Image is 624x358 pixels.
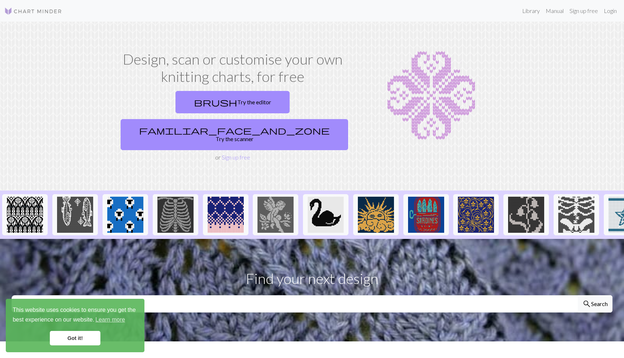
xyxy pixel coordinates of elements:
[308,197,344,233] img: IMG_0291.jpeg
[554,194,599,235] button: Skeleton Sweater
[57,197,93,233] img: fishies :)
[358,197,394,233] img: IMG_8664.jpeg
[118,88,347,162] div: or
[253,210,298,217] a: angel practice
[52,194,98,235] button: fishies :)
[303,194,348,235] button: IMG_0291.jpeg
[153,194,198,235] button: New Piskel-1.png (2).png
[107,197,143,233] img: Sheep socks
[153,210,198,217] a: New Piskel-1.png (2).png
[519,4,543,18] a: Library
[582,299,591,309] span: search
[52,210,98,217] a: fishies :)
[157,197,194,233] img: New Piskel-1.png (2).png
[2,194,48,235] button: tracery
[7,197,43,233] img: tracery
[303,210,348,217] a: IMG_0291.jpeg
[12,268,612,289] p: Find your next design
[558,197,594,233] img: Skeleton Sweater
[175,91,290,113] a: Try the editor
[257,197,294,233] img: angel practice
[554,210,599,217] a: Skeleton Sweater
[103,210,148,217] a: Sheep socks
[403,194,449,235] button: Sardines in a can
[118,51,347,85] h1: Design, scan or customise your own knitting charts, for free
[543,4,567,18] a: Manual
[567,4,601,18] a: Sign up free
[103,194,148,235] button: Sheep socks
[503,210,549,217] a: Alpha pattern #192501.jpg
[4,7,62,16] img: Logo
[121,119,348,150] a: Try the scanner
[2,210,48,217] a: tracery
[453,210,499,217] a: flower bandana
[453,194,499,235] button: flower bandana
[50,331,100,345] a: dismiss cookie message
[578,295,612,313] button: Search
[222,154,250,161] a: Sign up free
[503,194,549,235] button: Alpha pattern #192501.jpg
[601,4,620,18] a: Login
[508,197,544,233] img: Alpha pattern #192501.jpg
[458,197,494,233] img: flower bandana
[13,306,138,325] span: This website uses cookies to ensure you get the best experience on our website.
[408,197,444,233] img: Sardines in a can
[403,210,449,217] a: Sardines in a can
[194,97,237,107] span: brush
[139,125,330,135] span: familiar_face_and_zone
[203,210,248,217] a: Idee
[6,299,144,352] div: cookieconsent
[208,197,244,233] img: Idee
[94,314,126,325] a: learn more about cookies
[353,210,399,217] a: IMG_8664.jpeg
[253,194,298,235] button: angel practice
[203,194,248,235] button: Idee
[356,51,506,141] img: Chart example
[353,194,399,235] button: IMG_8664.jpeg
